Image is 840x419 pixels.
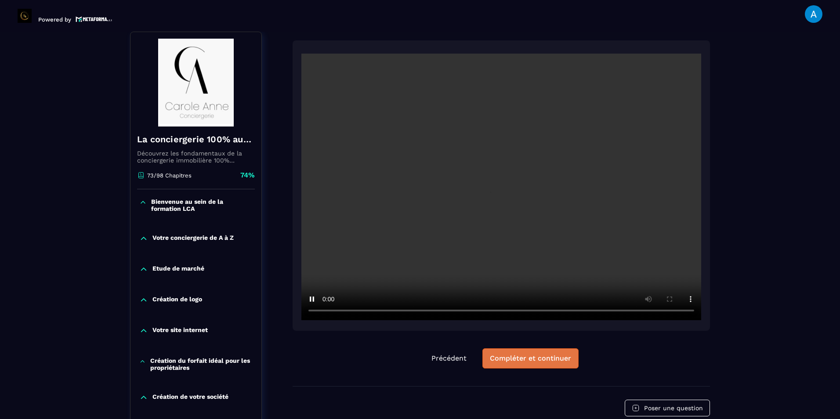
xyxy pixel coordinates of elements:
[424,349,474,368] button: Précédent
[152,234,234,243] p: Votre conciergerie de A à Z
[152,265,204,274] p: Etude de marché
[147,172,192,179] p: 73/98 Chapitres
[151,198,253,212] p: Bienvenue au sein de la formation LCA
[240,170,255,180] p: 74%
[482,348,579,368] button: Compléter et continuer
[137,133,255,145] h4: La conciergerie 100% automatisée
[76,15,112,23] img: logo
[152,326,208,335] p: Votre site internet
[490,354,571,363] div: Compléter et continuer
[137,150,255,164] p: Découvrez les fondamentaux de la conciergerie immobilière 100% automatisée. Cette formation est c...
[38,16,71,23] p: Powered by
[152,393,228,402] p: Création de votre société
[625,400,710,416] button: Poser une question
[152,296,202,304] p: Création de logo
[150,357,253,371] p: Création du forfait idéal pour les propriétaires
[18,9,32,23] img: logo-branding
[137,39,255,126] img: banner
